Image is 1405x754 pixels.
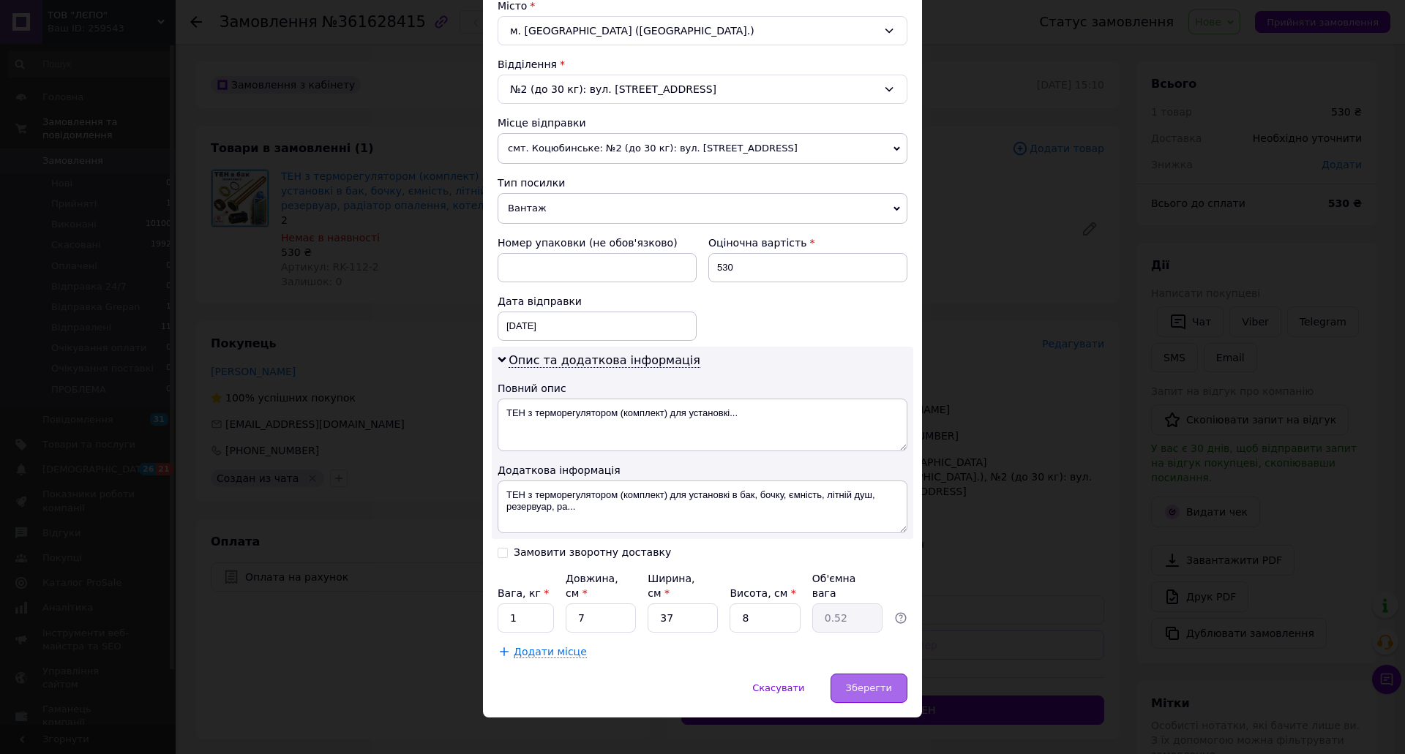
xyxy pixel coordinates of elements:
div: Додаткова інформація [498,463,907,478]
label: Висота, см [730,587,795,599]
span: смт. Коцюбинське: №2 (до 30 кг): вул. [STREET_ADDRESS] [498,133,907,164]
textarea: ТЕН з терморегулятором (комплект) для установкі... [498,399,907,451]
label: Довжина, см [566,573,618,599]
span: Вантаж [498,193,907,224]
label: Вага, кг [498,587,549,599]
label: Ширина, см [648,573,694,599]
div: м. [GEOGRAPHIC_DATA] ([GEOGRAPHIC_DATA].) [498,16,907,45]
div: №2 (до 30 кг): вул. [STREET_ADDRESS] [498,75,907,104]
div: Повний опис [498,381,907,396]
span: Опис та додаткова інформація [509,353,700,368]
div: Об'ємна вага [812,571,883,600]
div: Дата відправки [498,294,697,309]
span: Зберегти [846,682,892,693]
span: Додати місце [514,646,587,658]
span: Місце відправки [498,117,586,129]
span: Тип посилки [498,177,565,189]
span: Скасувати [752,682,804,693]
div: Замовити зворотну доставку [514,546,671,559]
textarea: ТЕН з терморегулятором (комплект) для установкі в бак, бочку, ємність, літній душ, резервуар, ра... [498,480,907,533]
div: Номер упаковки (не обов'язково) [498,235,697,250]
div: Відділення [498,57,907,72]
div: Оціночна вартість [708,235,907,250]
